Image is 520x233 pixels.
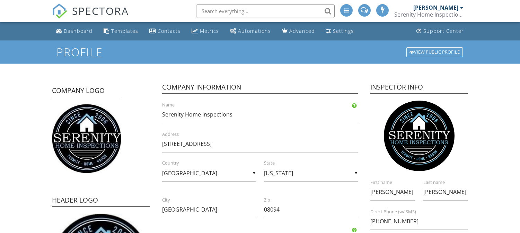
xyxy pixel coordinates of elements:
div: Templates [111,28,138,34]
div: Metrics [200,28,219,34]
input: Search everything... [196,4,335,18]
a: Metrics [189,25,222,38]
label: First name [370,179,423,186]
div: Dashboard [64,28,92,34]
div: View Public Profile [406,47,463,57]
a: Contacts [147,25,183,38]
label: Direct Phone (w/ SMS) [370,209,476,215]
div: Advanced [289,28,315,34]
label: Country [162,160,264,166]
div: [PERSON_NAME] [413,4,458,11]
a: Support Center [414,25,467,38]
a: Templates [101,25,141,38]
div: Settings [333,28,354,34]
img: The Best Home Inspection Software - Spectora [52,3,67,19]
img: serenity_no_background_.jpg [52,104,121,173]
h1: Profile [56,46,464,58]
a: View Public Profile [406,47,464,58]
h4: Header Logo [52,196,150,207]
div: Serenity Home Inspections [394,11,464,18]
div: Contacts [158,28,180,34]
span: SPECTORA [72,3,129,18]
a: Automations (Advanced) [227,25,274,38]
a: Advanced [279,25,318,38]
h4: Inspector Info [370,83,468,94]
label: State [264,160,366,166]
div: Automations [238,28,271,34]
div: Support Center [423,28,464,34]
h4: Company Logo [52,86,121,97]
h4: Company Information [162,83,358,94]
a: SPECTORA [52,9,129,24]
a: Dashboard [53,25,95,38]
a: Settings [323,25,356,38]
label: Last name [423,179,476,186]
